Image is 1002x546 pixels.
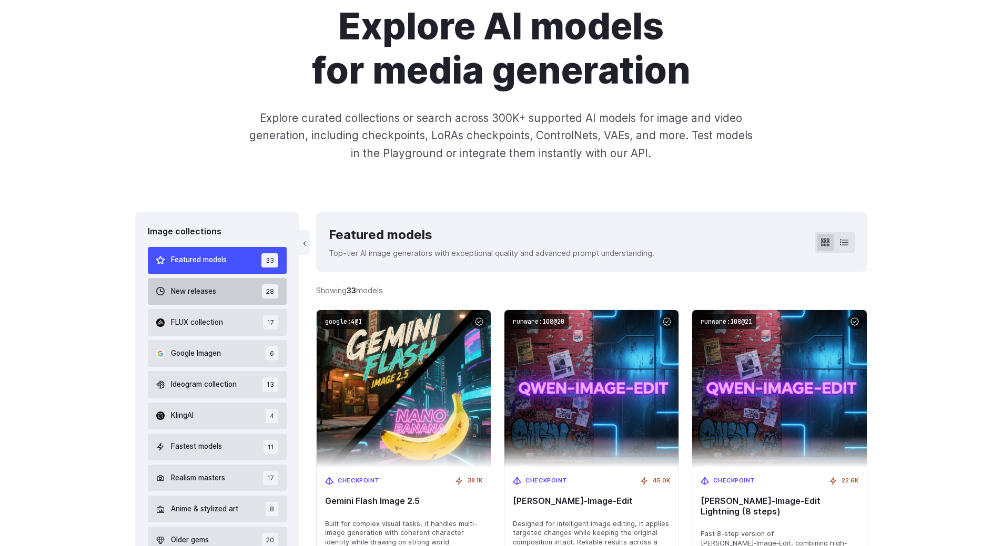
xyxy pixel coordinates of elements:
[148,403,287,429] button: KlingAI 4
[148,309,287,336] button: FLUX collection 17
[653,476,670,486] span: 45.0K
[347,286,356,295] strong: 33
[171,254,227,266] span: Featured models
[468,476,482,486] span: 38.1K
[329,247,654,259] p: Top-tier AI image generators with exceptional quality and advanced prompt understanding.
[148,371,287,398] button: Ideogram collection 13
[263,471,278,485] span: 17
[316,284,383,296] div: Showing models
[264,440,278,454] span: 11
[171,379,237,390] span: Ideogram collection
[208,4,794,92] h1: Explore AI models for media generation
[171,317,223,328] span: FLUX collection
[692,310,866,468] img: Qwen‑Image‑Edit Lightning (8 steps)
[317,310,491,468] img: Gemini Flash Image 2.5
[504,310,679,468] img: Qwen‑Image‑Edit
[842,476,858,486] span: 22.6K
[325,496,482,506] span: Gemini Flash Image 2.5
[329,225,654,245] div: Featured models
[148,465,287,491] button: Realism masters 17
[262,284,278,298] span: 28
[171,441,222,452] span: Fastest models
[266,502,278,516] span: 8
[171,348,221,359] span: Google Imagen
[713,476,755,486] span: Checkpoint
[513,496,670,506] span: [PERSON_NAME]‑Image‑Edit
[261,253,278,267] span: 33
[525,476,568,486] span: Checkpoint
[171,503,238,515] span: Anime & stylized art
[701,496,858,516] span: [PERSON_NAME]‑Image‑Edit Lightning (8 steps)
[148,278,287,305] button: New releases 28
[171,286,216,297] span: New releases
[299,230,310,255] button: ‹
[321,314,366,329] code: google:4@1
[148,434,287,460] button: Fastest models 11
[266,409,278,423] span: 4
[148,496,287,522] button: Anime & stylized art 8
[262,377,278,392] span: 13
[148,225,287,239] div: Image collections
[245,109,757,162] p: Explore curated collections or search across 300K+ supported AI models for image and video genera...
[696,314,756,329] code: runware:108@21
[148,340,287,367] button: Google Imagen 6
[171,534,209,546] span: Older gems
[266,346,278,360] span: 6
[171,472,225,484] span: Realism masters
[338,476,380,486] span: Checkpoint
[148,247,287,274] button: Featured models 33
[171,410,194,421] span: KlingAI
[263,315,278,329] span: 17
[509,314,569,329] code: runware:108@20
